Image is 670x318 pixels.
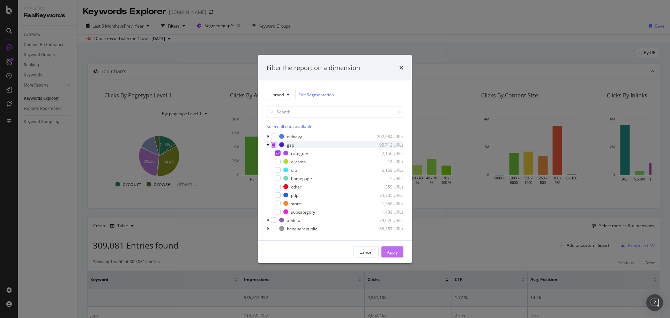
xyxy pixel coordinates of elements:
div: category [291,150,308,156]
div: subcategory [291,209,315,215]
div: 5 URLs [369,175,403,181]
div: pdp [291,192,298,198]
div: store [291,200,301,206]
button: Apply [381,246,403,258]
div: 1,368 URLs [369,200,403,206]
div: bananarepublic [287,225,317,231]
span: brand [273,91,284,97]
div: 2,150 URLs [369,150,403,156]
input: Search [267,106,403,118]
div: 1,439 URLs [369,209,403,215]
div: 6,169 URLs [369,167,403,173]
div: times [399,63,403,72]
div: 95,713 URLs [369,142,403,148]
div: Cancel [359,249,373,255]
a: Edit Segmentation [298,91,334,98]
div: gap [287,142,294,148]
div: dlp [291,167,297,173]
button: Cancel [353,246,379,258]
div: oldnavy [287,133,302,139]
button: brand [267,89,296,100]
div: Open Intercom Messenger [646,294,663,311]
div: Filter the report on a dimension [267,63,360,72]
div: Apply [387,249,398,255]
div: 79,026 URLs [369,217,403,223]
div: modal [258,55,412,263]
div: 18 URLs [369,158,403,164]
div: 202,084 URLs [369,133,403,139]
div: Select all data available [267,124,403,130]
div: homepage [291,175,312,181]
div: 359 URLs [369,184,403,190]
div: athleta [287,217,300,223]
div: other [291,184,301,190]
div: 66,257 URLs [369,225,403,231]
div: division [291,158,306,164]
div: 84,205 URLs [369,192,403,198]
